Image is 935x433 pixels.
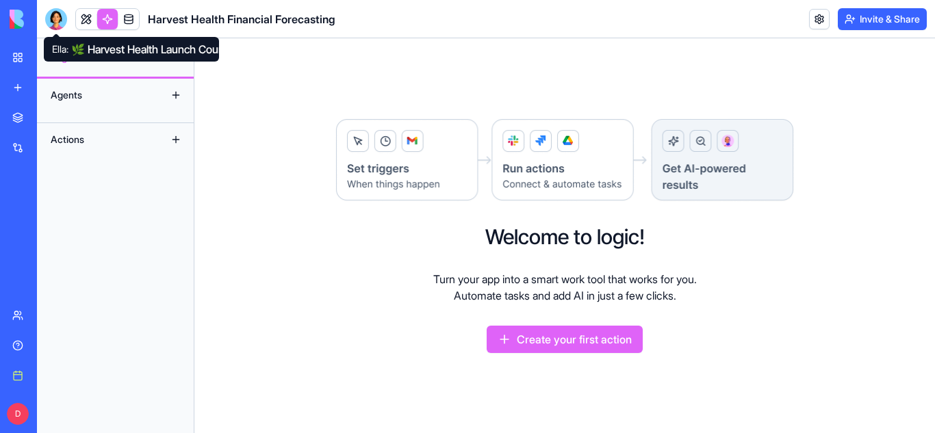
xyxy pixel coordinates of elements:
[335,118,795,202] img: Logic
[485,224,645,249] h2: Welcome to logic!
[148,11,335,27] h1: Harvest Health Financial Forecasting
[487,326,643,353] button: Create your first action
[7,403,29,425] span: D
[487,335,643,349] a: Create your first action
[44,129,153,150] div: Actions
[433,271,697,304] p: Turn your app into a smart work tool that works for you. Automate tasks and add AI in just a few ...
[838,8,927,30] button: Invite & Share
[10,10,94,29] img: logo
[44,84,153,106] div: Agents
